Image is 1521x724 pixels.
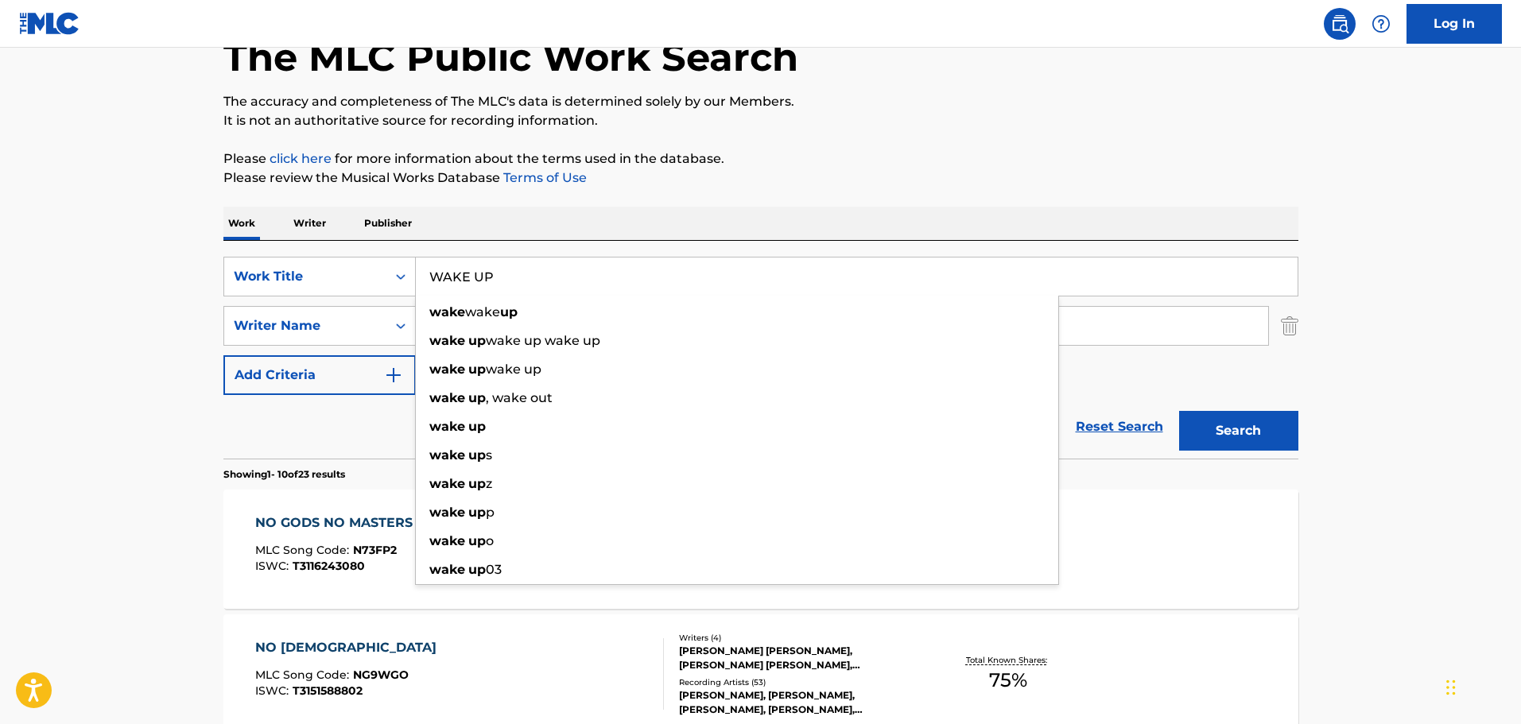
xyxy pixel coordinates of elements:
span: MLC Song Code : [255,668,353,682]
strong: wake [429,419,465,434]
a: Reset Search [1068,409,1171,444]
div: Help [1365,8,1397,40]
span: ISWC : [255,683,293,698]
span: p [486,505,495,520]
p: It is not an authoritative source for recording information. [223,111,1298,130]
strong: up [468,476,486,491]
span: o [486,533,494,548]
span: , wake out [486,390,553,405]
strong: up [468,419,486,434]
span: wake [465,304,500,319]
strong: up [468,447,486,463]
strong: up [500,304,518,319]
span: ISWC : [255,559,293,573]
span: s [486,447,492,463]
span: MLC Song Code : [255,543,353,557]
span: wake up [486,362,541,377]
img: search [1330,14,1349,33]
span: N73FP2 [353,543,397,557]
strong: up [468,562,486,577]
span: 03 [486,562,502,577]
strong: wake [429,533,465,548]
strong: wake [429,476,465,491]
a: Log In [1407,4,1502,44]
button: Add Criteria [223,355,416,395]
strong: wake [429,447,465,463]
div: Work Title [234,267,377,286]
strong: up [468,505,486,520]
p: Total Known Shares: [966,654,1051,666]
span: T3151588802 [293,683,363,698]
span: z [486,476,492,491]
strong: up [468,390,486,405]
strong: wake [429,505,465,520]
p: Publisher [359,207,417,240]
span: T3116243080 [293,559,365,573]
span: NG9WGO [353,668,409,682]
p: Please review the Musical Works Database [223,168,1298,188]
strong: up [468,362,486,377]
div: [PERSON_NAME] [PERSON_NAME], [PERSON_NAME] [PERSON_NAME], [PERSON_NAME], [PERSON_NAME] [679,644,919,672]
a: Public Search [1324,8,1356,40]
p: Writer [289,207,331,240]
strong: wake [429,362,465,377]
h1: The MLC Public Work Search [223,33,798,81]
p: Please for more information about the terms used in the database. [223,149,1298,168]
div: NO [DEMOGRAPHIC_DATA] [255,638,444,657]
a: Terms of Use [500,170,587,185]
div: Writers ( 4 ) [679,632,919,644]
strong: wake [429,562,465,577]
strong: wake [429,390,465,405]
strong: up [468,533,486,548]
p: Work [223,207,260,240]
img: Delete Criterion [1281,306,1298,346]
a: click here [270,151,332,166]
form: Search Form [223,257,1298,459]
img: MLC Logo [19,12,80,35]
span: wake up wake up [486,333,600,348]
p: The accuracy and completeness of The MLC's data is determined solely by our Members. [223,92,1298,111]
iframe: Chat Widget [1441,648,1521,724]
img: 9d2ae6d4665cec9f34b9.svg [384,366,403,385]
div: NO GODS NO MASTERS [255,513,421,532]
img: help [1372,14,1391,33]
span: 75 % [989,666,1027,695]
div: Recording Artists ( 53 ) [679,676,919,688]
strong: up [468,333,486,348]
div: [PERSON_NAME], [PERSON_NAME], [PERSON_NAME], [PERSON_NAME], [PERSON_NAME] [679,688,919,717]
button: Search [1179,411,1298,451]
strong: wake [429,304,465,319]
a: NO GODS NO MASTERSMLC Song Code:N73FP2ISWC:T3116243080Writers (3)[PERSON_NAME] [PERSON_NAME] [PER... [223,490,1298,609]
strong: wake [429,333,465,348]
div: Drag [1446,664,1456,711]
div: Writer Name [234,316,377,335]
p: Showing 1 - 10 of 23 results [223,467,345,482]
